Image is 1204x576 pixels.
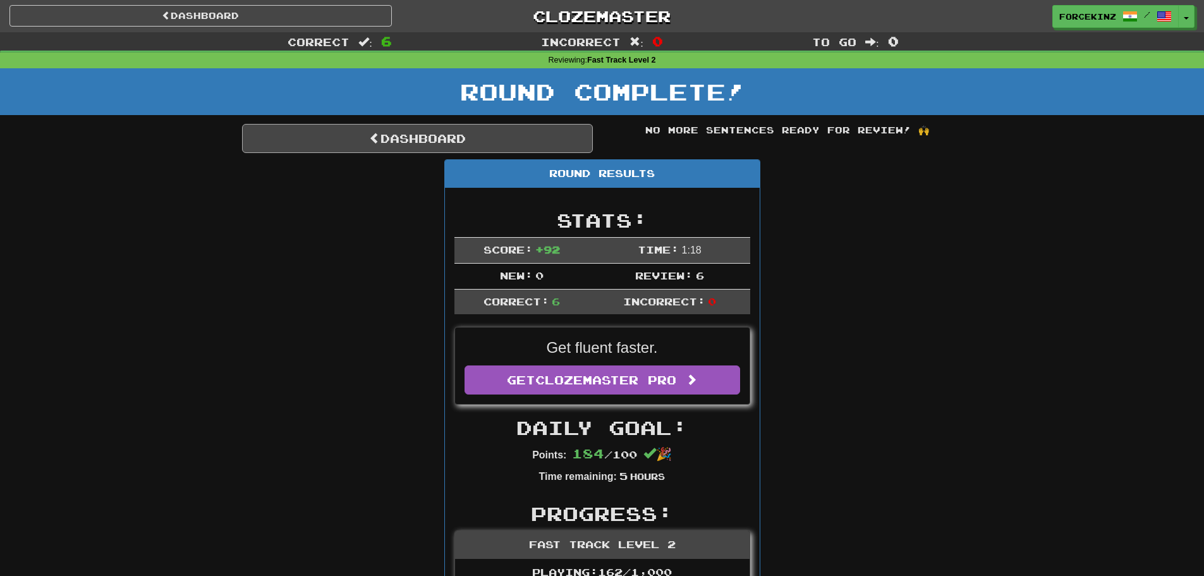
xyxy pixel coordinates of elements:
span: 6 [381,34,392,49]
div: No more sentences ready for review! 🙌 [612,124,963,137]
span: Correct [288,35,350,48]
span: 0 [888,34,899,49]
span: : [358,37,372,47]
a: Clozemaster [411,5,793,27]
span: ForcekiNZ [1059,11,1116,22]
strong: Points: [532,450,566,460]
span: Correct: [483,295,549,307]
span: 0 [652,34,663,49]
span: 0 [708,295,716,307]
h2: Daily Goal: [454,417,750,438]
h2: Stats: [454,210,750,231]
a: GetClozemaster Pro [465,365,740,395]
span: Clozemaster Pro [535,373,676,387]
a: ForcekiNZ / [1052,5,1179,28]
span: Time: [638,243,679,255]
div: Fast Track Level 2 [455,531,750,559]
span: To go [812,35,856,48]
span: 0 [535,269,544,281]
h2: Progress: [454,503,750,524]
span: + 92 [535,243,560,255]
span: / [1144,10,1150,19]
span: 184 [572,446,604,461]
span: 6 [696,269,704,281]
span: Incorrect: [623,295,705,307]
small: Hours [630,471,665,482]
span: 🎉 [643,447,672,461]
span: 5 [619,470,628,482]
span: Review: [635,269,693,281]
span: Incorrect [541,35,621,48]
span: New: [500,269,533,281]
span: 1 : 18 [682,245,702,255]
span: 6 [552,295,560,307]
a: Dashboard [242,124,593,153]
h1: Round Complete! [4,79,1200,104]
span: / 100 [572,448,637,460]
span: Score: [483,243,533,255]
span: : [629,37,643,47]
strong: Fast Track Level 2 [587,56,656,64]
a: Dashboard [9,5,392,27]
div: Round Results [445,160,760,188]
strong: Time remaining: [539,471,617,482]
span: : [865,37,879,47]
p: Get fluent faster. [465,337,740,358]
